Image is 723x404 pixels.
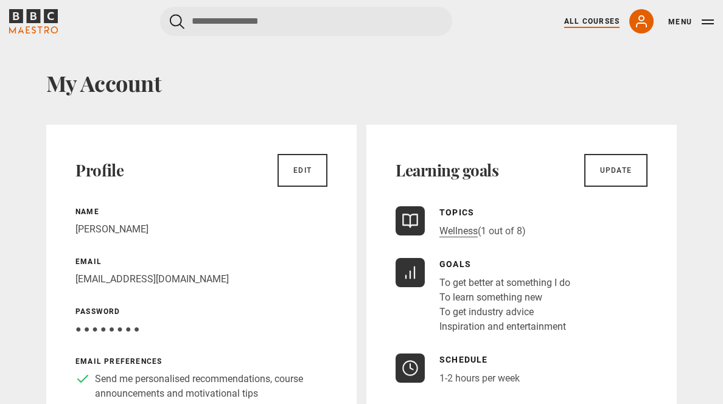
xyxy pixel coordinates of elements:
[46,70,677,96] h1: My Account
[9,9,58,33] svg: BBC Maestro
[278,154,327,187] a: Edit
[668,16,714,28] button: Toggle navigation
[564,16,620,27] a: All Courses
[75,206,327,217] p: Name
[439,305,570,319] li: To get industry advice
[170,14,184,29] button: Submit the search query
[439,290,570,305] li: To learn something new
[439,353,520,366] p: Schedule
[75,222,327,237] p: [PERSON_NAME]
[160,7,452,36] input: Search
[439,258,570,271] p: Goals
[95,372,327,401] p: Send me personalised recommendations, course announcements and motivational tips
[439,206,526,219] p: Topics
[75,272,327,287] p: [EMAIL_ADDRESS][DOMAIN_NAME]
[584,154,648,187] a: Update
[439,319,570,334] li: Inspiration and entertainment
[75,256,327,267] p: Email
[439,371,520,386] p: 1-2 hours per week
[439,276,570,290] li: To get better at something I do
[396,161,498,180] h2: Learning goals
[439,225,478,237] a: Wellness
[75,356,327,367] p: Email preferences
[439,224,526,239] p: (1 out of 8)
[75,323,139,335] span: ● ● ● ● ● ● ● ●
[75,306,327,317] p: Password
[75,161,124,180] h2: Profile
